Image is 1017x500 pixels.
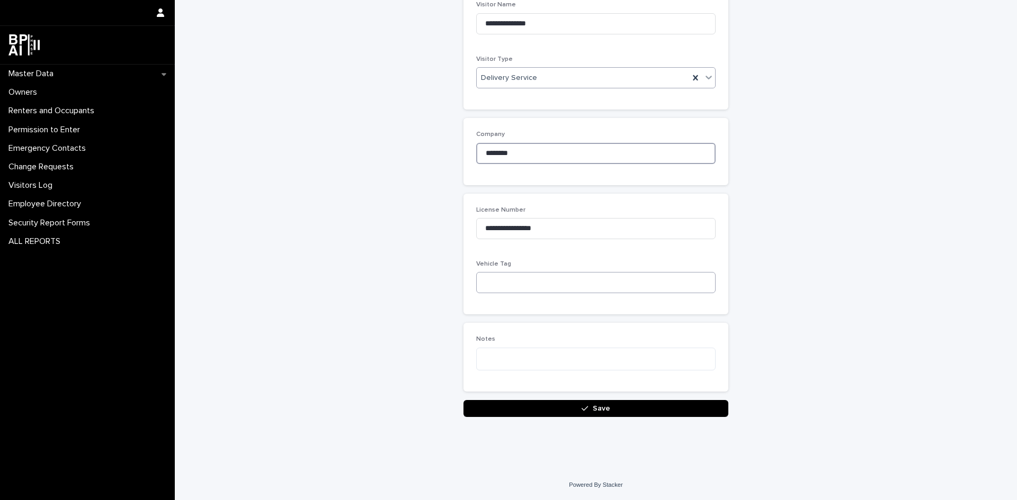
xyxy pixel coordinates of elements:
[4,106,103,116] p: Renters and Occupants
[4,143,94,153] p: Emergency Contacts
[476,336,495,342] span: Notes
[476,131,505,138] span: Company
[476,56,513,62] span: Visitor Type
[569,481,622,488] a: Powered By Stacker
[4,237,69,247] p: ALL REPORTS
[593,405,610,412] span: Save
[463,400,728,417] button: Save
[476,261,511,267] span: Vehicle Tag
[8,34,40,56] img: dwgmcNfxSF6WIOOXiGgu
[4,69,62,79] p: Master Data
[4,162,82,172] p: Change Requests
[4,218,99,228] p: Security Report Forms
[4,180,61,190] p: Visitors Log
[481,72,537,84] span: Delivery Service
[4,87,46,97] p: Owners
[4,125,88,135] p: Permission to Enter
[4,199,90,209] p: Employee Directory
[476,2,516,8] span: Visitor Name
[476,207,525,213] span: License Number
